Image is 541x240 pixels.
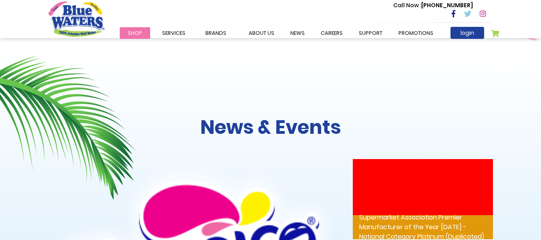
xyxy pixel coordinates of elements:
a: support [351,27,390,39]
span: Call Now : [393,1,421,9]
a: about us [241,27,282,39]
a: store logo [48,1,105,36]
p: Supermarket Association Premier Manufacturer of the Year [DATE] - National Category Platinum (Dup... [353,215,493,239]
span: Brands [205,29,226,37]
h2: News & Events [48,116,493,139]
p: [PHONE_NUMBER] [393,1,473,10]
a: login [450,27,484,39]
span: Shop [128,29,142,37]
a: News [282,27,313,39]
a: Promotions [390,27,441,39]
a: careers [313,27,351,39]
span: Services [162,29,185,37]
